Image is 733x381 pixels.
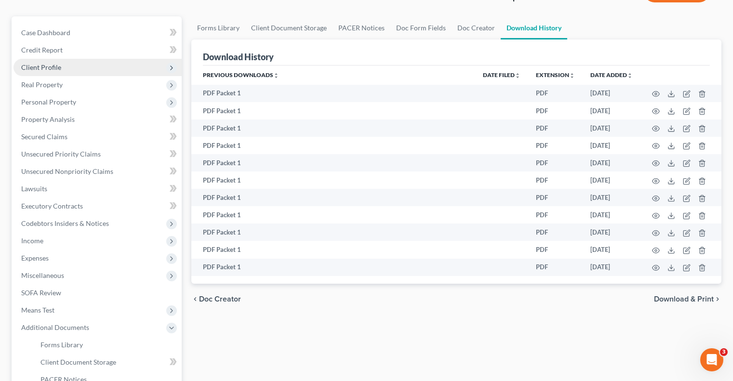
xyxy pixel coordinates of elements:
span: Additional Documents [21,323,89,331]
span: Download & Print [654,295,714,303]
span: Secured Claims [21,132,67,141]
a: Unsecured Nonpriority Claims [13,163,182,180]
td: PDF [528,259,583,276]
td: PDF [528,85,583,102]
td: PDF Packet 1 [191,259,475,276]
span: 3 [720,348,728,356]
span: Forms Library [40,341,83,349]
i: unfold_more [569,73,575,79]
iframe: Intercom live chat [700,348,723,371]
td: PDF [528,119,583,137]
a: Secured Claims [13,128,182,145]
a: Executory Contracts [13,197,182,215]
i: unfold_more [273,73,279,79]
a: Client Document Storage [245,16,333,39]
span: Doc Creator [199,295,241,303]
i: unfold_more [515,73,520,79]
a: Case Dashboard [13,24,182,41]
span: SOFA Review [21,289,61,297]
a: Doc Creator [452,16,501,39]
td: PDF Packet 1 [191,206,475,223]
a: Client Document Storage [33,354,182,371]
td: PDF Packet 1 [191,102,475,119]
a: PACER Notices [333,16,390,39]
td: PDF Packet 1 [191,223,475,241]
td: [DATE] [583,137,640,154]
td: PDF Packet 1 [191,85,475,102]
span: Unsecured Nonpriority Claims [21,167,113,175]
span: Executory Contracts [21,202,83,210]
button: chevron_left Doc Creator [191,295,241,303]
i: chevron_left [191,295,199,303]
span: Property Analysis [21,115,75,123]
a: Date Filedunfold_more [483,71,520,79]
span: Client Profile [21,63,61,71]
a: Extensionunfold_more [536,71,575,79]
span: Expenses [21,254,49,262]
td: PDF Packet 1 [191,241,475,258]
a: Credit Report [13,41,182,59]
td: [DATE] [583,259,640,276]
td: [DATE] [583,154,640,171]
div: Previous Downloads [191,66,721,276]
td: [DATE] [583,189,640,206]
td: PDF [528,137,583,154]
a: Property Analysis [13,111,182,128]
div: Download History [203,51,274,63]
span: Real Property [21,80,63,89]
td: PDF [528,223,583,241]
span: Personal Property [21,98,76,106]
span: Lawsuits [21,184,47,193]
a: Lawsuits [13,180,182,197]
span: Credit Report [21,46,63,54]
td: PDF Packet 1 [191,171,475,189]
td: [DATE] [583,119,640,137]
a: SOFA Review [13,284,182,302]
span: Case Dashboard [21,28,70,37]
i: chevron_right [714,295,721,303]
span: Miscellaneous [21,271,64,279]
td: PDF Packet 1 [191,189,475,206]
span: Codebtors Insiders & Notices [21,219,109,227]
a: Unsecured Priority Claims [13,145,182,163]
span: Client Document Storage [40,358,116,366]
a: Forms Library [191,16,245,39]
td: [DATE] [583,85,640,102]
td: [DATE] [583,102,640,119]
td: [DATE] [583,241,640,258]
td: [DATE] [583,171,640,189]
span: Unsecured Priority Claims [21,150,101,158]
i: unfold_more [627,73,633,79]
td: [DATE] [583,206,640,223]
a: Forms Library [33,336,182,354]
a: Previous Downloadsunfold_more [203,71,279,79]
td: PDF [528,189,583,206]
td: PDF [528,206,583,223]
a: Date addedunfold_more [590,71,633,79]
td: PDF [528,241,583,258]
td: PDF [528,102,583,119]
td: PDF [528,171,583,189]
td: PDF Packet 1 [191,137,475,154]
a: Doc Form Fields [390,16,452,39]
a: Download History [501,16,567,39]
span: Means Test [21,306,54,314]
span: Income [21,236,43,245]
button: Download & Print chevron_right [654,295,721,303]
td: [DATE] [583,223,640,241]
td: PDF Packet 1 [191,119,475,137]
td: PDF [528,154,583,171]
td: PDF Packet 1 [191,154,475,171]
